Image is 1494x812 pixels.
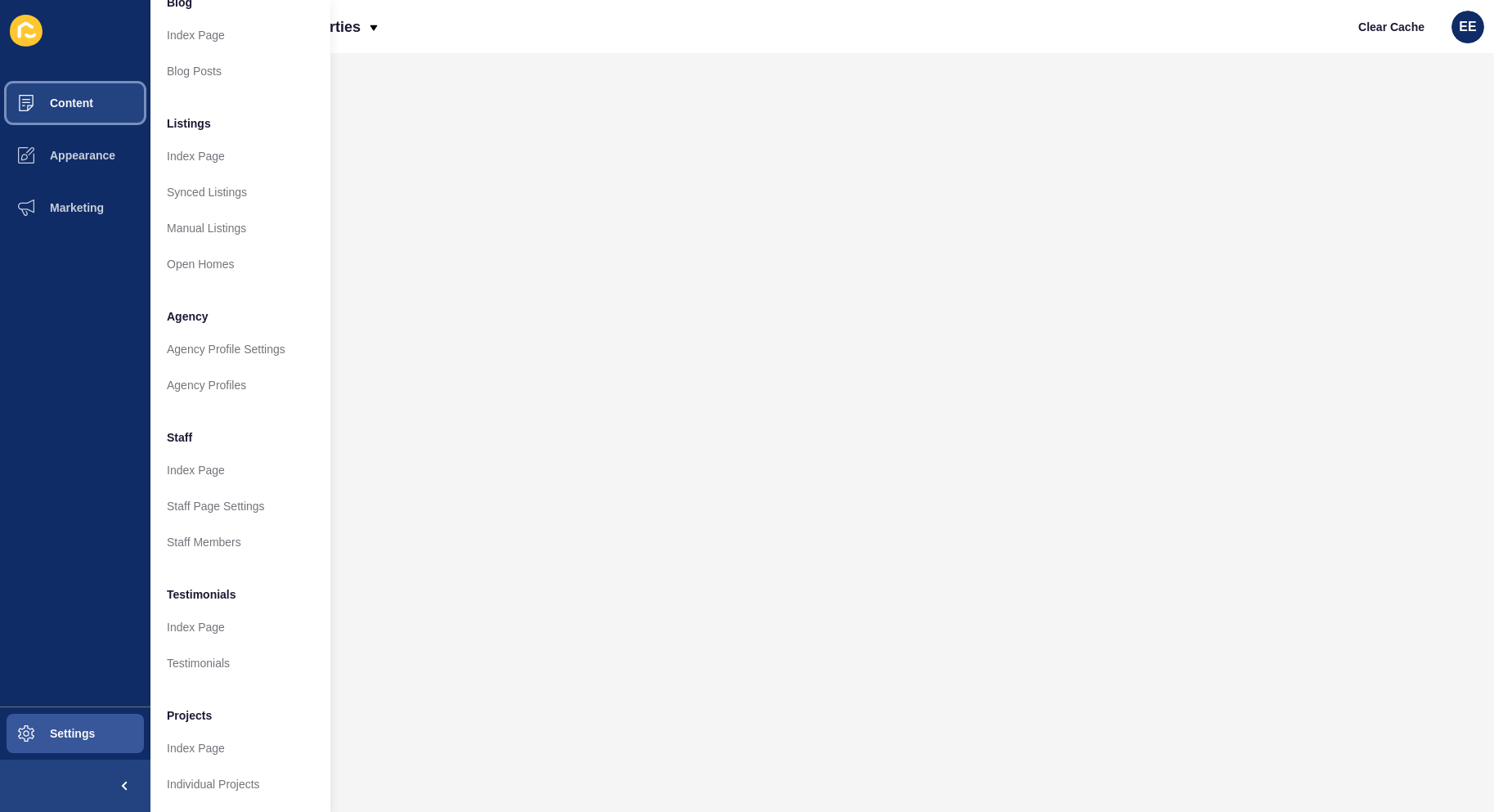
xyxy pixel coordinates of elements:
button: Clear Cache [1344,11,1438,43]
a: Manual Listings [150,210,330,246]
span: Agency [167,308,209,325]
a: Staff Page Settings [150,488,330,524]
span: Listings [167,115,211,132]
span: Clear Cache [1358,19,1424,35]
a: Synced Listings [150,174,330,210]
span: Testimonials [167,586,236,603]
a: Index Page [150,17,330,53]
a: Open Homes [150,246,330,282]
a: Blog Posts [150,53,330,89]
span: Projects [167,707,212,724]
a: Agency Profile Settings [150,331,330,367]
a: Staff Members [150,524,330,560]
a: Index Page [150,138,330,174]
a: Testimonials [150,645,330,681]
a: Index Page [150,730,330,766]
a: Index Page [150,609,330,645]
span: EE [1459,19,1476,35]
a: Individual Projects [150,766,330,802]
a: Index Page [150,452,330,488]
span: Staff [167,429,192,446]
a: Agency Profiles [150,367,330,403]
